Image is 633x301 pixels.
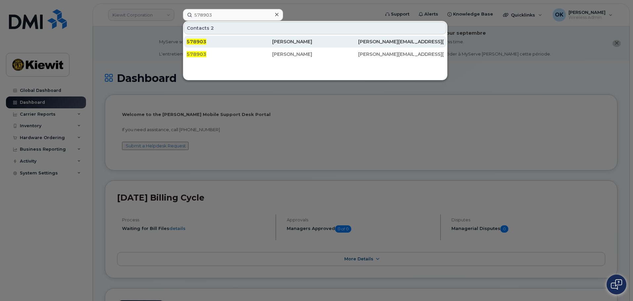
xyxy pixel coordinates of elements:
[358,51,444,57] div: [PERSON_NAME][EMAIL_ADDRESS][PERSON_NAME][PERSON_NAME][DOMAIN_NAME]
[184,22,446,34] div: Contacts
[272,38,358,45] div: [PERSON_NAME]
[187,39,206,45] span: 578903
[211,25,214,31] span: 2
[611,279,622,290] img: Open chat
[187,51,206,57] span: 578903
[272,51,358,57] div: [PERSON_NAME]
[358,38,444,45] div: [PERSON_NAME][EMAIL_ADDRESS][PERSON_NAME][PERSON_NAME][DOMAIN_NAME]
[184,36,446,48] a: 578903[PERSON_NAME][PERSON_NAME][EMAIL_ADDRESS][PERSON_NAME][PERSON_NAME][DOMAIN_NAME]
[184,48,446,60] a: 578903[PERSON_NAME][PERSON_NAME][EMAIL_ADDRESS][PERSON_NAME][PERSON_NAME][DOMAIN_NAME]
